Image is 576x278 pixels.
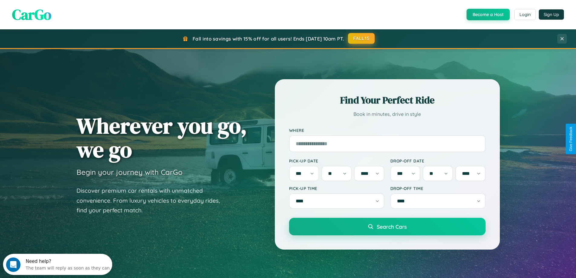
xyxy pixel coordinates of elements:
[23,5,107,10] div: Need help?
[76,114,247,162] h1: Wherever you go, we go
[390,186,486,191] label: Drop-off Time
[514,9,536,20] button: Login
[2,2,112,19] div: Open Intercom Messenger
[12,5,51,25] span: CarGo
[377,223,407,230] span: Search Cars
[289,128,486,133] label: Where
[289,93,486,107] h2: Find Your Perfect Ride
[289,158,384,163] label: Pick-up Date
[569,127,573,151] div: Give Feedback
[348,33,375,44] button: FALL15
[539,9,564,20] button: Sign Up
[289,110,486,119] p: Book in minutes, drive in style
[76,168,183,177] h3: Begin your journey with CarGo
[3,254,112,275] iframe: Intercom live chat discovery launcher
[289,218,486,235] button: Search Cars
[467,9,510,20] button: Become a Host
[6,257,21,272] iframe: Intercom live chat
[289,186,384,191] label: Pick-up Time
[390,158,486,163] label: Drop-off Date
[76,186,228,215] p: Discover premium car rentals with unmatched convenience. From luxury vehicles to everyday rides, ...
[23,10,107,16] div: The team will reply as soon as they can
[193,36,344,42] span: Fall into savings with 15% off for all users! Ends [DATE] 10am PT.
